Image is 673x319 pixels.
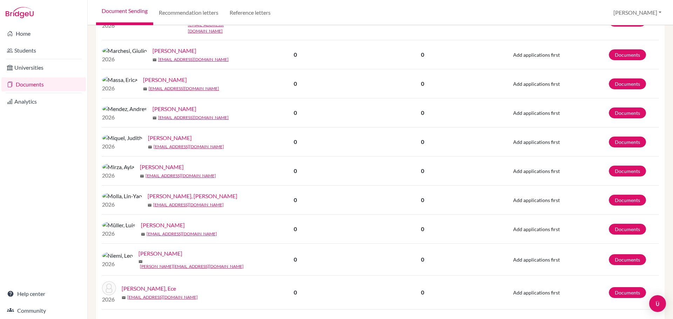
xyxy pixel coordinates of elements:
[102,134,142,142] img: Miquel, Judith
[649,295,666,312] div: Open Intercom Messenger
[138,249,182,258] a: [PERSON_NAME]
[294,226,297,232] b: 0
[102,76,137,84] img: Massa, Erica
[294,289,297,296] b: 0
[609,49,646,60] a: Documents
[148,203,152,207] span: mail
[349,109,496,117] p: 0
[102,295,116,304] p: 2026
[294,256,297,263] b: 0
[143,87,147,91] span: mail
[152,105,196,113] a: [PERSON_NAME]
[102,281,116,295] img: Özsamsun, Ece
[148,134,192,142] a: [PERSON_NAME]
[1,95,86,109] a: Analytics
[513,110,560,116] span: Add applications first
[349,138,496,146] p: 0
[102,260,133,268] p: 2026
[102,163,134,171] img: Mirza, Ayla
[1,77,86,91] a: Documents
[609,166,646,176] a: Documents
[140,174,144,178] span: mail
[1,304,86,318] a: Community
[513,226,560,232] span: Add applications first
[143,76,187,84] a: [PERSON_NAME]
[513,139,560,145] span: Add applications first
[141,232,145,236] span: mail
[294,167,297,174] b: 0
[349,288,496,297] p: 0
[513,257,560,263] span: Add applications first
[152,47,196,55] a: [PERSON_NAME]
[102,192,142,200] img: Molla, Lin-Yao
[149,85,219,92] a: [EMAIL_ADDRESS][DOMAIN_NAME]
[158,115,229,121] a: [EMAIL_ADDRESS][DOMAIN_NAME]
[140,263,244,270] a: [PERSON_NAME][EMAIL_ADDRESS][DOMAIN_NAME]
[609,108,646,118] a: Documents
[102,229,135,238] p: 2026
[349,225,496,233] p: 0
[349,50,496,59] p: 0
[154,144,224,150] a: [EMAIL_ADDRESS][DOMAIN_NAME]
[102,221,135,229] img: Müller, Luis
[513,290,560,296] span: Add applications first
[609,287,646,298] a: Documents
[294,80,297,87] b: 0
[513,168,560,174] span: Add applications first
[102,171,134,180] p: 2026
[610,6,665,19] button: [PERSON_NAME]
[102,200,142,209] p: 2026
[294,51,297,58] b: 0
[145,173,216,179] a: [EMAIL_ADDRESS][DOMAIN_NAME]
[102,84,137,92] p: 2026
[349,79,496,88] p: 0
[609,195,646,206] a: Documents
[102,47,147,55] img: Marchesi, Giulio
[188,22,247,34] a: [EMAIL_ADDRESS][DOMAIN_NAME]
[148,192,237,200] a: [PERSON_NAME], [PERSON_NAME]
[153,202,224,208] a: [EMAIL_ADDRESS][DOMAIN_NAME]
[152,58,157,62] span: mail
[609,78,646,89] a: Documents
[1,43,86,57] a: Students
[138,259,143,264] span: mail
[1,61,86,75] a: Universities
[102,105,147,113] img: Mendez, Andres
[1,27,86,41] a: Home
[349,167,496,175] p: 0
[6,7,34,18] img: Bridge-U
[122,296,126,300] span: mail
[102,113,147,122] p: 2026
[349,196,496,204] p: 0
[141,221,185,229] a: [PERSON_NAME]
[147,231,217,237] a: [EMAIL_ADDRESS][DOMAIN_NAME]
[102,55,147,63] p: 2026
[609,137,646,147] a: Documents
[609,224,646,235] a: Documents
[609,254,646,265] a: Documents
[349,255,496,264] p: 0
[122,284,176,293] a: [PERSON_NAME], Ece
[513,81,560,87] span: Add applications first
[513,52,560,58] span: Add applications first
[158,56,229,63] a: [EMAIL_ADDRESS][DOMAIN_NAME]
[294,138,297,145] b: 0
[1,287,86,301] a: Help center
[127,294,198,300] a: [EMAIL_ADDRESS][DOMAIN_NAME]
[102,251,133,260] img: Niemi, Leo
[102,142,142,151] p: 2026
[148,145,152,149] span: mail
[294,109,297,116] b: 0
[102,21,181,30] p: 2026
[513,197,560,203] span: Add applications first
[152,116,157,120] span: mail
[140,163,184,171] a: [PERSON_NAME]
[294,196,297,203] b: 0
